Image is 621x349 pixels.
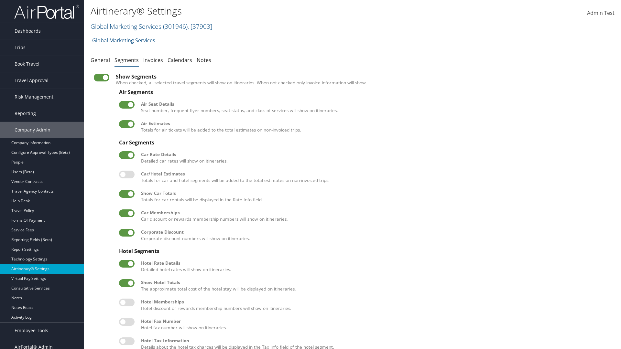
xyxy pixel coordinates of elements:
span: Trips [15,39,26,56]
span: Admin Test [587,9,615,16]
label: Seat number, frequent flyer numbers, seat status, and class of services will show on itineraries. [141,101,608,114]
h1: Airtinerary® Settings [91,4,440,18]
label: Hotel discount or rewards membership numbers will show on itineraries. [141,299,608,312]
label: Totals for car rentals will be displayed in the Rate Info field. [141,190,608,203]
a: Admin Test [587,3,615,23]
img: airportal-logo.png [14,4,79,19]
label: Corporate discount numbers will show on itineraries. [141,229,608,242]
label: Detailed car rates will show on itineraries. [141,151,608,164]
a: Global Marketing Services [92,34,155,47]
div: Car/Hotel Estimates [141,171,608,177]
span: Risk Management [15,89,53,105]
span: Employee Tools [15,323,48,339]
a: Invoices [143,57,163,64]
div: Air Seat Details [141,101,608,107]
div: Hotel Tax Information [141,337,608,344]
div: Car Memberships [141,209,608,216]
a: Notes [197,57,211,64]
div: Air Segments [119,89,608,95]
label: When checked, all selected travel segments will show on itineraries. When not checked only invoic... [116,79,611,86]
span: Book Travel [15,56,39,72]
span: Reporting [15,105,36,122]
a: Segments [114,57,139,64]
div: Hotel Segments [119,248,608,254]
label: The approximate total cost of the hotel stay will be displayed on itineraries. [141,279,608,292]
div: Hotel Memberships [141,299,608,305]
a: General [91,57,110,64]
div: Show Car Totals [141,190,608,196]
span: Travel Approval [15,72,49,89]
div: Car Rate Details [141,151,608,158]
span: Dashboards [15,23,41,39]
label: Car discount or rewards membership numbers will show on itineraries. [141,209,608,223]
label: Hotel fax number will show on itineraries. [141,318,608,331]
label: Detailed hotel rates will show on itineraries. [141,260,608,273]
label: Totals for air tickets will be added to the total estimates on non-invoiced trips. [141,120,608,133]
div: Show Hotel Totals [141,279,608,286]
div: Show Segments [116,74,611,79]
a: Global Marketing Services [91,22,212,31]
span: ( 301946 ) [163,22,188,31]
div: Hotel Rate Details [141,260,608,266]
div: Hotel Fax Number [141,318,608,324]
div: Car Segments [119,140,608,145]
div: Corporate Discount [141,229,608,235]
div: Air Estimates [141,120,608,127]
span: Company Admin [15,122,50,138]
label: Totals for car and hotel segments will be added to the total estimates on non-invoiced trips. [141,171,608,184]
span: , [ 37903 ] [188,22,212,31]
a: Calendars [168,57,192,64]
